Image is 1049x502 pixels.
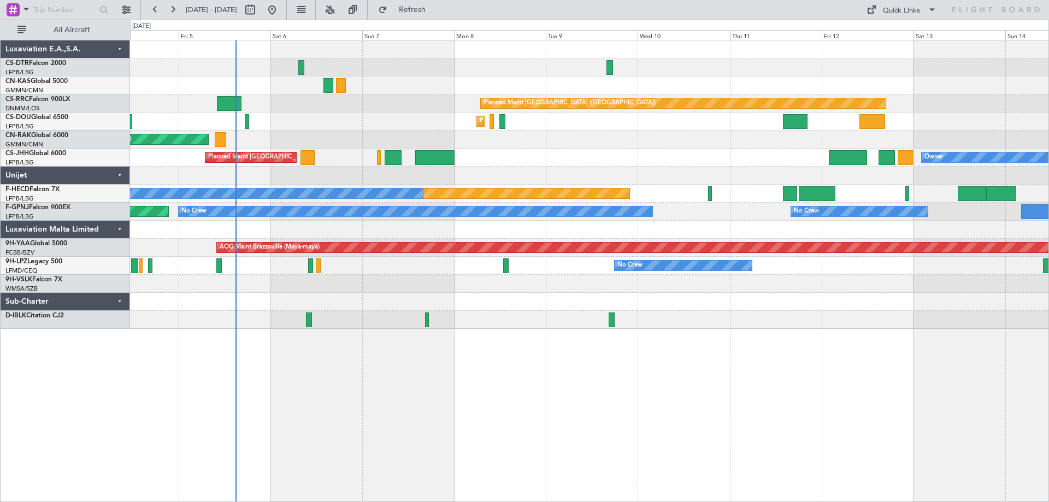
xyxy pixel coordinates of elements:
[5,114,68,121] a: CS-DOUGlobal 6500
[33,2,96,18] input: Trip Number
[5,150,66,157] a: CS-JHHGlobal 6000
[5,240,67,247] a: 9H-YAAGlobal 5000
[5,267,37,275] a: LFMD/CEQ
[5,132,68,139] a: CN-RAKGlobal 6000
[5,312,26,319] span: D-IBLK
[5,194,34,203] a: LFPB/LBG
[5,249,34,257] a: FCBB/BZV
[484,95,656,111] div: Planned Maint [GEOGRAPHIC_DATA] ([GEOGRAPHIC_DATA])
[5,122,34,131] a: LFPB/LBG
[220,239,320,256] div: AOG Maint Brazzaville (Maya-maya)
[270,30,362,40] div: Sat 6
[5,86,43,95] a: GMMN/CMN
[638,30,729,40] div: Wed 10
[5,96,70,103] a: CS-RRCFalcon 900LX
[5,186,60,193] a: F-HECDFalcon 7X
[5,204,70,211] a: F-GPNJFalcon 900EX
[5,285,38,293] a: WMSA/SZB
[883,5,920,16] div: Quick Links
[730,30,822,40] div: Thu 11
[5,68,34,76] a: LFPB/LBG
[5,312,64,319] a: D-IBLKCitation CJ2
[5,186,30,193] span: F-HECD
[208,149,380,166] div: Planned Maint [GEOGRAPHIC_DATA] ([GEOGRAPHIC_DATA])
[5,258,27,265] span: 9H-LPZ
[5,204,29,211] span: F-GPNJ
[5,78,68,85] a: CN-KASGlobal 5000
[5,150,29,157] span: CS-JHH
[617,257,643,274] div: No Crew
[181,203,207,220] div: No Crew
[179,30,270,40] div: Fri 5
[5,60,29,67] span: CS-DTR
[454,30,546,40] div: Mon 8
[794,203,819,220] div: No Crew
[5,140,43,149] a: GMMN/CMN
[861,1,942,19] button: Quick Links
[5,276,62,283] a: 9H-VSLKFalcon 7X
[362,30,454,40] div: Sun 7
[924,149,943,166] div: Owner
[5,78,31,85] span: CN-KAS
[5,276,32,283] span: 9H-VSLK
[5,132,31,139] span: CN-RAK
[5,114,31,121] span: CS-DOU
[5,240,30,247] span: 9H-YAA
[5,158,34,167] a: LFPB/LBG
[132,22,151,31] div: [DATE]
[390,6,435,14] span: Refresh
[12,21,119,39] button: All Aircraft
[5,60,66,67] a: CS-DTRFalcon 2000
[5,212,34,221] a: LFPB/LBG
[5,258,62,265] a: 9H-LPZLegacy 500
[5,96,29,103] span: CS-RRC
[373,1,439,19] button: Refresh
[86,30,178,40] div: Thu 4
[914,30,1005,40] div: Sat 13
[28,26,115,34] span: All Aircraft
[480,113,652,129] div: Planned Maint [GEOGRAPHIC_DATA] ([GEOGRAPHIC_DATA])
[546,30,638,40] div: Tue 9
[186,5,237,15] span: [DATE] - [DATE]
[5,104,39,113] a: DNMM/LOS
[822,30,914,40] div: Fri 12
